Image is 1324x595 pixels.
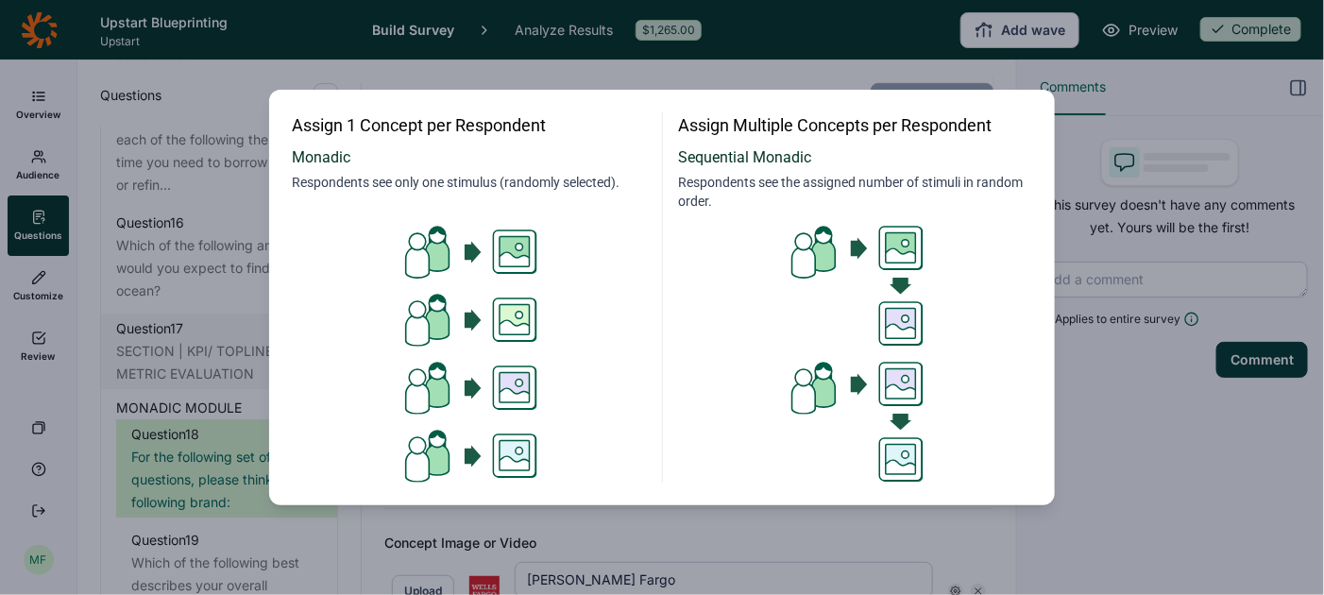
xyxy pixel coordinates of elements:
[678,146,1032,169] h2: Sequential Monadic
[678,173,1032,211] p: Respondents see the assigned number of stimuli in random order.
[292,146,647,169] h2: Monadic
[678,112,1032,139] h1: Assign Multiple Concepts per Respondent
[292,112,647,139] h1: Assign 1 Concept per Respondent
[292,173,647,192] p: Respondents see only one stimulus (randomly selected).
